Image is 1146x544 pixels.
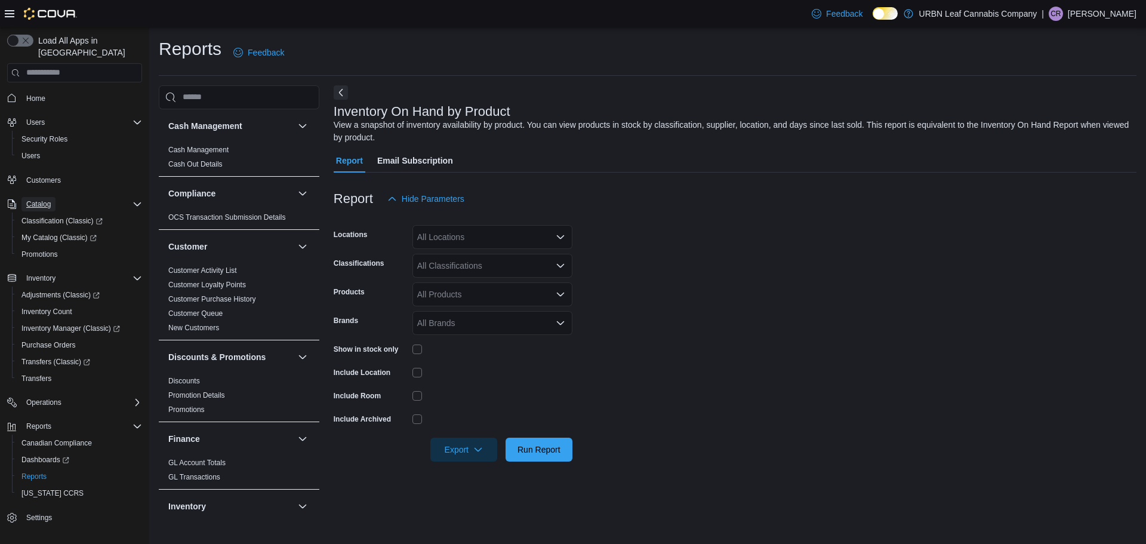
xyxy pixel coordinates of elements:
[21,197,142,211] span: Catalog
[159,143,319,176] div: Cash Management
[26,118,45,127] span: Users
[334,345,399,354] label: Show in stock only
[1042,7,1044,21] p: |
[2,196,147,213] button: Catalog
[21,307,72,316] span: Inventory Count
[21,419,56,434] button: Reports
[21,324,120,333] span: Inventory Manager (Classic)
[506,438,572,462] button: Run Report
[17,288,142,302] span: Adjustments (Classic)
[21,233,97,242] span: My Catalog (Classic)
[17,149,142,163] span: Users
[168,145,229,155] span: Cash Management
[21,488,84,498] span: [US_STATE] CCRS
[17,453,74,467] a: Dashboards
[334,316,358,325] label: Brands
[168,213,286,222] a: OCS Transaction Submission Details
[295,186,310,201] button: Compliance
[21,115,142,130] span: Users
[168,433,200,445] h3: Finance
[334,230,368,239] label: Locations
[17,355,142,369] span: Transfers (Classic)
[430,438,497,462] button: Export
[295,350,310,364] button: Discounts & Promotions
[21,290,100,300] span: Adjustments (Classic)
[26,94,45,103] span: Home
[12,451,147,468] a: Dashboards
[17,132,142,146] span: Security Roles
[438,438,490,462] span: Export
[168,266,237,275] span: Customer Activity List
[24,8,77,20] img: Cova
[17,149,45,163] a: Users
[556,290,565,299] button: Open list of options
[12,246,147,263] button: Promotions
[21,455,69,465] span: Dashboards
[295,239,310,254] button: Customer
[2,509,147,526] button: Settings
[334,287,365,297] label: Products
[517,444,560,456] span: Run Report
[2,90,147,107] button: Home
[21,438,92,448] span: Canadian Compliance
[12,354,147,370] a: Transfers (Classic)
[168,241,293,253] button: Customer
[168,472,220,482] span: GL Transactions
[168,213,286,222] span: OCS Transaction Submission Details
[168,241,207,253] h3: Customer
[21,395,66,410] button: Operations
[12,370,147,387] button: Transfers
[12,435,147,451] button: Canadian Compliance
[826,8,862,20] span: Feedback
[12,485,147,502] button: [US_STATE] CCRS
[26,422,51,431] span: Reports
[26,398,61,407] span: Operations
[17,305,142,319] span: Inventory Count
[229,41,289,64] a: Feedback
[556,318,565,328] button: Open list of options
[295,499,310,514] button: Inventory
[919,7,1037,21] p: URBN Leaf Cannabis Company
[1050,7,1061,21] span: CR
[334,368,390,377] label: Include Location
[21,395,142,410] span: Operations
[21,511,57,525] a: Settings
[17,247,63,262] a: Promotions
[168,458,226,468] span: GL Account Totals
[17,321,142,336] span: Inventory Manager (Classic)
[168,433,293,445] button: Finance
[807,2,867,26] a: Feedback
[295,432,310,446] button: Finance
[26,273,56,283] span: Inventory
[168,500,206,512] h3: Inventory
[168,405,205,414] a: Promotions
[168,146,229,154] a: Cash Management
[168,351,293,363] button: Discounts & Promotions
[334,414,391,424] label: Include Archived
[21,216,103,226] span: Classification (Classic)
[17,486,88,500] a: [US_STATE] CCRS
[2,394,147,411] button: Operations
[168,281,246,289] a: Customer Loyalty Points
[17,436,97,450] a: Canadian Compliance
[334,192,373,206] h3: Report
[334,391,381,401] label: Include Room
[2,270,147,287] button: Inventory
[17,338,142,352] span: Purchase Orders
[1049,7,1063,21] div: Craig Ruether
[168,160,223,168] a: Cash Out Details
[17,371,142,386] span: Transfers
[168,500,293,512] button: Inventory
[12,337,147,354] button: Purchase Orders
[17,355,95,369] a: Transfers (Classic)
[159,37,221,61] h1: Reports
[168,294,256,304] span: Customer Purchase History
[12,287,147,303] a: Adjustments (Classic)
[21,374,51,383] span: Transfers
[12,303,147,320] button: Inventory Count
[168,280,246,290] span: Customer Loyalty Points
[21,250,58,259] span: Promotions
[168,120,242,132] h3: Cash Management
[21,419,142,434] span: Reports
